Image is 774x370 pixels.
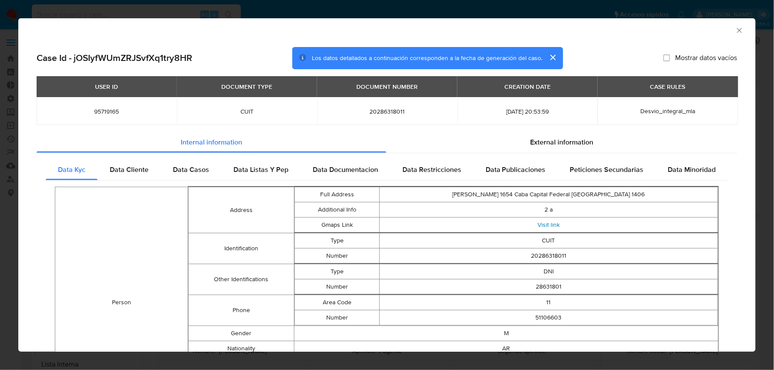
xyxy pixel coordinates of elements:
[188,295,294,326] td: Phone
[663,54,670,61] input: Mostrar datos vacíos
[295,249,379,264] td: Number
[295,295,379,310] td: Area Code
[486,165,546,175] span: Data Publicaciones
[188,326,294,341] td: Gender
[676,54,737,62] span: Mostrar datos vacíos
[379,249,718,264] td: 20286318011
[402,165,461,175] span: Data Restricciones
[735,26,743,34] button: Cerrar ventana
[295,218,379,233] td: Gmaps Link
[645,79,691,94] div: CASE RULES
[542,47,563,68] button: cerrar
[188,233,294,264] td: Identification
[313,165,378,175] span: Data Documentacion
[379,233,718,249] td: CUIT
[499,79,556,94] div: CREATION DATE
[233,165,288,175] span: Data Listas Y Pep
[328,108,447,115] span: 20286318011
[18,18,756,352] div: closure-recommendation-modal
[37,132,737,153] div: Detailed info
[187,108,307,115] span: CUIT
[295,264,379,279] td: Type
[379,202,718,218] td: 2 a
[110,165,149,175] span: Data Cliente
[188,341,294,357] td: Nationality
[173,165,209,175] span: Data Casos
[379,187,718,202] td: [PERSON_NAME] 1654 Caba Capital Federal [GEOGRAPHIC_DATA] 1406
[295,187,379,202] td: Full Address
[668,165,716,175] span: Data Minoridad
[379,279,718,295] td: 28631801
[181,137,242,147] span: Internal information
[47,108,166,115] span: 95719165
[379,264,718,279] td: DNI
[46,159,728,180] div: Detailed internal info
[216,79,278,94] div: DOCUMENT TYPE
[188,187,294,233] td: Address
[37,52,192,64] h2: Case Id - jOSIyfWUmZRJSvfXq1try8HR
[468,108,587,115] span: [DATE] 20:53:59
[90,79,124,94] div: USER ID
[641,107,696,115] span: Desvio_integral_mla
[295,202,379,218] td: Additional Info
[295,279,379,295] td: Number
[188,264,294,295] td: Other Identifications
[294,341,719,357] td: AR
[530,137,593,147] span: External information
[570,165,644,175] span: Peticiones Secundarias
[537,220,560,229] a: Visit link
[379,310,718,326] td: 51106603
[58,165,85,175] span: Data Kyc
[312,54,542,62] span: Los datos detallados a continuación corresponden a la fecha de generación del caso.
[295,310,379,326] td: Number
[352,79,423,94] div: DOCUMENT NUMBER
[379,295,718,310] td: 11
[294,326,719,341] td: M
[295,233,379,249] td: Type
